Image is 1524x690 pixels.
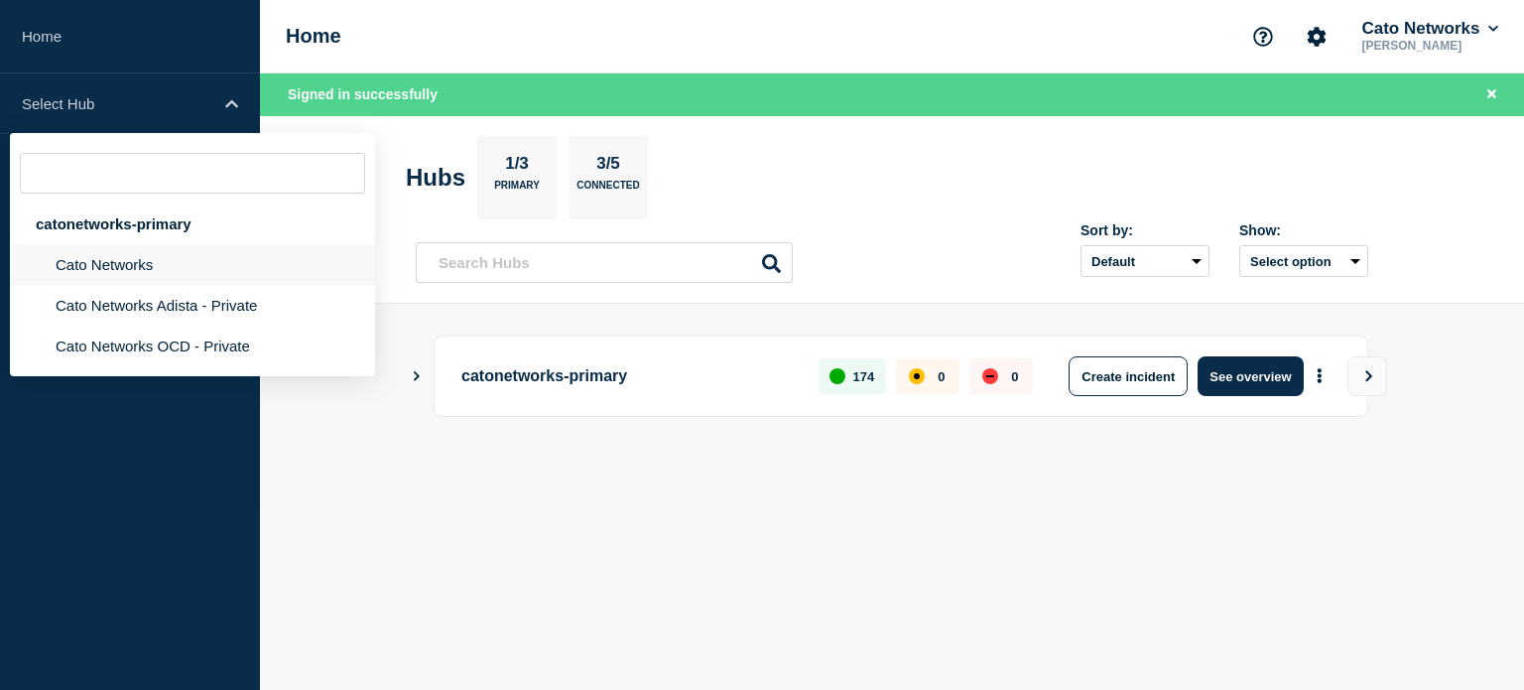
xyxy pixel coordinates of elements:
button: Create incident [1069,356,1188,396]
p: 0 [1011,369,1018,384]
button: Account settings [1296,16,1337,58]
p: catonetworks-primary [461,356,796,396]
div: up [829,368,845,384]
p: 0 [938,369,945,384]
button: View [1347,356,1387,396]
h2: Hubs [406,164,465,192]
button: More actions [1307,358,1333,395]
button: Cato Networks [1357,19,1502,39]
button: Close banner [1479,83,1504,106]
div: down [982,368,998,384]
select: Sort by [1080,245,1209,277]
p: 3/5 [589,154,628,180]
h1: Home [286,25,341,48]
li: Cato Networks OCD - Private [10,326,375,366]
span: Signed in successfully [288,86,438,102]
button: Select option [1239,245,1368,277]
p: [PERSON_NAME] [1357,39,1502,53]
div: Show: [1239,222,1368,238]
button: See overview [1198,356,1303,396]
p: Primary [494,180,540,201]
button: Show Connected Hubs [412,369,422,384]
div: Sort by: [1080,222,1209,238]
div: affected [909,368,925,384]
div: catonetworks-primary [10,204,375,244]
button: Support [1242,16,1284,58]
li: Cato Networks [10,244,375,285]
p: 174 [853,369,875,384]
p: Connected [576,180,639,201]
p: Select Hub [22,95,212,112]
li: Cato Networks Adista - Private [10,285,375,326]
p: 1/3 [498,154,537,180]
input: Search Hubs [416,242,793,283]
